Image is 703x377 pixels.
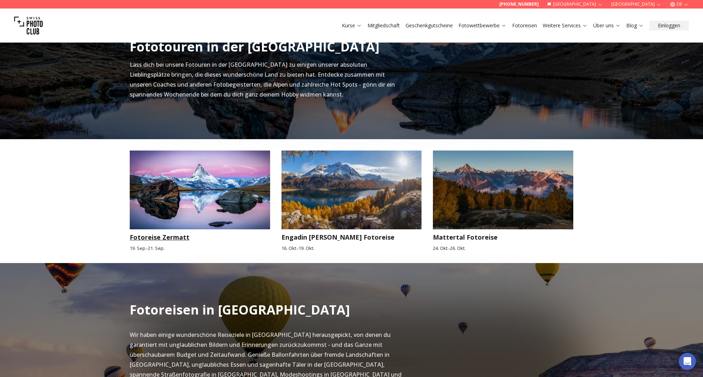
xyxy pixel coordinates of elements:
[543,22,587,29] a: Weitere Services
[433,151,573,252] a: Mattertal FotoreiseMattertal Fotoreise24. Okt.-26. Okt.
[593,22,621,29] a: Über uns
[679,353,696,370] div: Open Intercom Messenger
[130,151,270,229] img: Fotoreise Zermatt
[281,151,422,252] a: Engadin Herbst FotoreiseEngadin [PERSON_NAME] Fotoreise16. Okt.-19. Okt.
[130,151,270,252] a: Fotoreise ZermattFotoreise Zermatt19. Sep.-21. Sep.
[130,303,350,317] h2: Fotoreisen in [GEOGRAPHIC_DATA]
[339,21,365,31] button: Kurse
[130,245,270,252] small: 19. Sep. - 21. Sep.
[512,22,537,29] a: Fotoreisen
[367,22,400,29] a: Mitgliedschaft
[130,232,270,242] h3: Fotoreise Zermatt
[281,245,422,252] small: 16. Okt. - 19. Okt.
[626,22,644,29] a: Blog
[406,22,453,29] a: Geschenkgutscheine
[540,21,590,31] button: Weitere Services
[130,40,380,54] h2: Fototouren in der [GEOGRAPHIC_DATA]
[403,21,456,31] button: Geschenkgutscheine
[426,147,580,233] img: Mattertal Fotoreise
[456,21,509,31] button: Fotowettbewerbe
[433,245,573,252] small: 24. Okt. - 26. Okt.
[433,232,573,242] h3: Mattertal Fotoreise
[649,21,689,31] button: Einloggen
[130,61,395,98] span: Lass dich bei unsere Fotouren in der [GEOGRAPHIC_DATA] zu einigen unserer absoluten Lieblingsplät...
[365,21,403,31] button: Mitgliedschaft
[509,21,540,31] button: Fotoreisen
[458,22,506,29] a: Fotowettbewerbe
[14,11,43,40] img: Swiss photo club
[274,147,429,233] img: Engadin Herbst Fotoreise
[623,21,646,31] button: Blog
[281,232,422,242] h3: Engadin [PERSON_NAME] Fotoreise
[342,22,362,29] a: Kurse
[499,1,539,7] a: [PHONE_NUMBER]
[590,21,623,31] button: Über uns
